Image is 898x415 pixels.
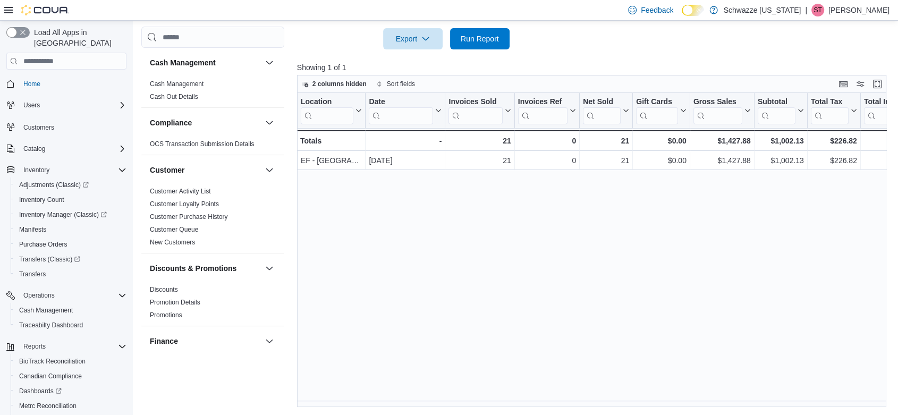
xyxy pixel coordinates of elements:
[19,78,45,90] a: Home
[301,97,362,124] button: Location
[854,78,867,90] button: Display options
[30,27,126,48] span: Load All Apps in [GEOGRAPHIC_DATA]
[150,200,219,208] a: Customer Loyalty Points
[636,97,678,124] div: Gift Card Sales
[448,97,511,124] button: Invoices Sold
[814,4,821,16] span: ST
[141,185,284,253] div: Customer
[15,179,93,191] a: Adjustments (Classic)
[2,141,131,156] button: Catalog
[150,336,261,346] button: Finance
[15,179,126,191] span: Adjustments (Classic)
[15,223,50,236] a: Manifests
[636,134,687,147] div: $0.00
[641,5,673,15] span: Feedback
[811,154,857,167] div: $226.82
[150,263,261,274] button: Discounts & Promotions
[758,134,804,147] div: $1,002.13
[150,286,178,293] a: Discounts
[297,62,893,73] p: Showing 1 of 1
[15,208,126,221] span: Inventory Manager (Classic)
[150,238,195,247] span: New Customers
[150,80,204,88] a: Cash Management
[758,97,795,107] div: Subtotal
[150,263,236,274] h3: Discounts & Promotions
[2,98,131,113] button: Users
[811,134,857,147] div: $226.82
[19,142,49,155] button: Catalog
[150,187,211,196] span: Customer Activity List
[150,57,261,68] button: Cash Management
[15,370,126,383] span: Canadian Compliance
[11,318,131,333] button: Traceabilty Dashboard
[19,77,126,90] span: Home
[19,121,58,134] a: Customers
[19,372,82,380] span: Canadian Compliance
[141,138,284,155] div: Compliance
[150,298,200,307] span: Promotion Details
[448,134,511,147] div: 21
[636,154,687,167] div: $0.00
[15,238,72,251] a: Purchase Orders
[518,134,575,147] div: 0
[23,80,40,88] span: Home
[312,80,367,88] span: 2 columns hidden
[693,97,742,124] div: Gross Sales
[19,306,73,315] span: Cash Management
[263,116,276,129] button: Compliance
[150,117,192,128] h3: Compliance
[372,78,419,90] button: Sort fields
[383,28,443,49] button: Export
[19,387,62,395] span: Dashboards
[369,97,433,107] div: Date
[19,120,126,133] span: Customers
[150,358,201,367] span: GL Account Totals
[301,97,353,107] div: Location
[23,101,40,109] span: Users
[11,354,131,369] button: BioTrack Reconciliation
[19,99,44,112] button: Users
[263,56,276,69] button: Cash Management
[583,97,621,124] div: Net Sold
[19,164,54,176] button: Inventory
[141,78,284,107] div: Cash Management
[301,154,362,167] div: EF - [GEOGRAPHIC_DATA]
[19,181,89,189] span: Adjustments (Classic)
[15,319,87,332] a: Traceabilty Dashboard
[387,80,415,88] span: Sort fields
[871,78,884,90] button: Enter fullscreen
[19,240,67,249] span: Purchase Orders
[583,97,629,124] button: Net Sold
[11,237,131,252] button: Purchase Orders
[19,357,86,366] span: BioTrack Reconciliation
[19,210,107,219] span: Inventory Manager (Classic)
[19,270,46,278] span: Transfers
[2,119,131,134] button: Customers
[15,400,81,412] a: Metrc Reconciliation
[2,339,131,354] button: Reports
[23,123,54,132] span: Customers
[15,304,126,317] span: Cash Management
[518,97,567,124] div: Invoices Ref
[15,370,86,383] a: Canadian Compliance
[23,166,49,174] span: Inventory
[583,154,629,167] div: 21
[19,142,126,155] span: Catalog
[811,97,849,124] div: Total Tax
[682,5,704,16] input: Dark Mode
[150,359,201,366] a: GL Account Totals
[583,134,629,147] div: 21
[150,311,182,319] a: Promotions
[150,299,200,306] a: Promotion Details
[11,303,131,318] button: Cash Management
[11,384,131,399] a: Dashboards
[15,238,126,251] span: Purchase Orders
[2,163,131,177] button: Inventory
[389,28,436,49] span: Export
[15,319,126,332] span: Traceabilty Dashboard
[15,223,126,236] span: Manifests
[461,33,499,44] span: Run Report
[23,342,46,351] span: Reports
